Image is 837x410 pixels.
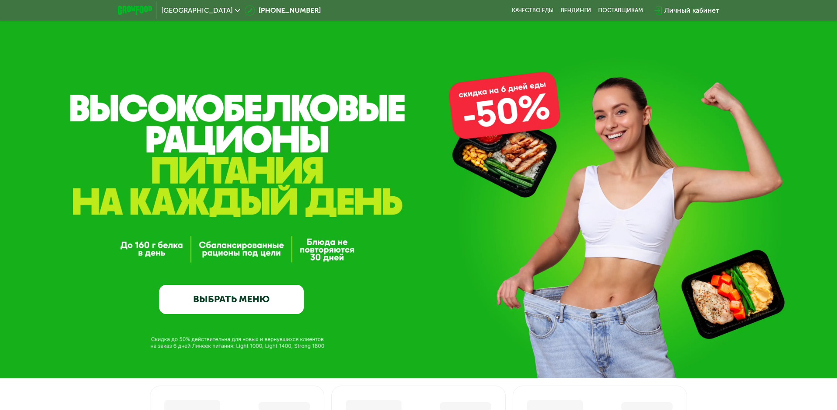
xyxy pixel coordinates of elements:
div: поставщикам [598,7,643,14]
div: Личный кабинет [664,5,719,16]
span: [GEOGRAPHIC_DATA] [161,7,233,14]
a: [PHONE_NUMBER] [245,5,321,16]
a: Качество еды [512,7,554,14]
a: ВЫБРАТЬ МЕНЮ [159,285,304,314]
a: Вендинги [561,7,591,14]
